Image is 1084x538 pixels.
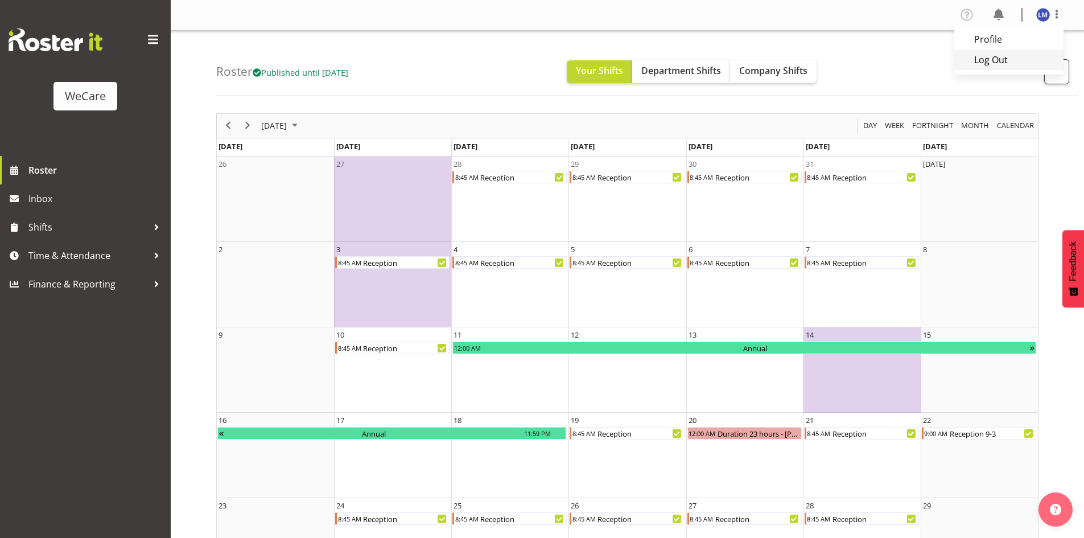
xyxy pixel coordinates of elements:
div: Reception [479,513,566,524]
div: 12 [571,329,579,340]
a: Log Out [954,50,1064,70]
div: 10 [336,329,344,340]
td: Sunday, November 9, 2025 [217,327,334,413]
div: Reception Begin From Wednesday, October 29, 2025 at 8:45:00 AM GMT+13:00 Ends At Wednesday, Octob... [570,171,684,183]
div: 8:45 AM [806,513,831,524]
div: 26 [571,500,579,511]
div: Reception [831,428,918,439]
span: [DATE] [260,118,288,133]
div: 11 [454,329,461,340]
img: Rosterit website logo [9,28,102,51]
div: next period [238,114,257,138]
div: 8:45 AM [571,428,596,439]
div: 21 [806,414,814,426]
div: Reception [362,513,449,524]
button: Your Shifts [567,60,632,83]
span: Roster [28,162,165,179]
div: 8:45 AM [689,257,714,268]
div: Reception Begin From Tuesday, November 25, 2025 at 8:45:00 AM GMT+13:00 Ends At Tuesday, November... [452,512,567,525]
td: Tuesday, October 28, 2025 [451,157,568,242]
span: Your Shifts [576,64,623,77]
span: Finance & Reporting [28,276,148,293]
div: 8:45 AM [571,171,596,183]
div: Annual Begin From Tuesday, November 11, 2025 at 12:00:00 AM GMT+13:00 Ends At Tuesday, November 1... [217,427,566,440]
div: Annual Begin From Tuesday, November 11, 2025 at 12:00:00 AM GMT+13:00 Ends At Tuesday, November 1... [452,342,1036,354]
div: 8:45 AM [454,257,479,268]
div: Reception Begin From Tuesday, October 28, 2025 at 8:45:00 AM GMT+13:00 Ends At Tuesday, October 2... [452,171,567,183]
div: previous period [219,114,238,138]
div: Reception [714,513,801,524]
span: [DATE] [689,141,712,151]
div: 8:45 AM [806,257,831,268]
span: Feedback [1068,241,1078,281]
button: Timeline Week [883,118,906,133]
span: [DATE] [571,141,595,151]
div: 17 [336,414,344,426]
div: 26 [219,158,226,170]
button: Feedback - Show survey [1062,230,1084,307]
div: 9:00 AM [924,428,949,439]
img: help-xxl-2.png [1050,504,1061,515]
td: Friday, November 7, 2025 [803,242,921,327]
div: 8:45 AM [571,513,596,524]
td: Thursday, November 20, 2025 [686,413,803,498]
div: 20 [689,414,696,426]
td: Saturday, November 22, 2025 [921,413,1038,498]
div: Reception [596,513,683,524]
div: Reception Begin From Wednesday, November 26, 2025 at 8:45:00 AM GMT+13:00 Ends At Wednesday, Nove... [570,512,684,525]
img: lainie-montgomery10478.jpg [1036,8,1050,22]
button: Timeline Month [959,118,991,133]
div: 14 [806,329,814,340]
div: Reception Begin From Friday, October 31, 2025 at 8:45:00 AM GMT+13:00 Ends At Friday, October 31,... [805,171,919,183]
div: Reception [831,171,918,183]
td: Thursday, October 30, 2025 [686,157,803,242]
div: Reception Begin From Thursday, November 27, 2025 at 8:45:00 AM GMT+13:00 Ends At Thursday, Novemb... [687,512,802,525]
td: Wednesday, October 29, 2025 [568,157,686,242]
div: Reception [362,257,449,268]
span: Shifts [28,219,148,236]
td: Sunday, November 16, 2025 [217,413,334,498]
div: 28 [454,158,461,170]
span: [DATE] [923,141,947,151]
td: Tuesday, November 11, 2025 [451,327,568,413]
div: Reception 9-3 Begin From Saturday, November 22, 2025 at 9:00:00 AM GMT+13:00 Ends At Saturday, No... [922,427,1036,440]
td: Saturday, November 15, 2025 [921,327,1038,413]
div: Reception Begin From Wednesday, November 5, 2025 at 8:45:00 AM GMT+13:00 Ends At Wednesday, Novem... [570,256,684,269]
div: 28 [806,500,814,511]
div: Annual [225,428,523,439]
div: 5 [571,244,575,255]
span: [DATE] [806,141,830,151]
div: 8:45 AM [454,171,479,183]
span: Published until [DATE] [253,67,348,78]
td: Tuesday, November 18, 2025 [451,413,568,498]
div: 23 [219,500,226,511]
div: Reception [479,171,566,183]
span: [DATE] [336,141,360,151]
button: Timeline Day [862,118,879,133]
td: Wednesday, November 12, 2025 [568,327,686,413]
div: 7 [806,244,810,255]
div: 30 [689,158,696,170]
span: Fortnight [911,118,954,133]
span: Company Shifts [739,64,807,77]
div: [DATE] [923,158,945,170]
td: Monday, November 10, 2025 [334,327,451,413]
div: 12:00 AM [688,428,716,439]
td: Sunday, October 26, 2025 [217,157,334,242]
button: Company Shifts [730,60,817,83]
div: Reception Begin From Wednesday, November 19, 2025 at 8:45:00 AM GMT+13:00 Ends At Wednesday, Nove... [570,427,684,440]
span: Day [862,118,878,133]
span: calendar [996,118,1035,133]
div: Reception 9-3 [949,428,1036,439]
div: 3 [336,244,340,255]
div: 9 [219,329,222,340]
div: 19 [571,414,579,426]
td: Wednesday, November 5, 2025 [568,242,686,327]
div: 31 [806,158,814,170]
div: Reception [714,257,801,268]
div: Reception [596,257,683,268]
div: 8:45 AM [806,171,831,183]
div: Reception Begin From Monday, November 3, 2025 at 8:45:00 AM GMT+13:00 Ends At Monday, November 3,... [335,256,450,269]
div: 15 [923,329,931,340]
td: Monday, October 27, 2025 [334,157,451,242]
